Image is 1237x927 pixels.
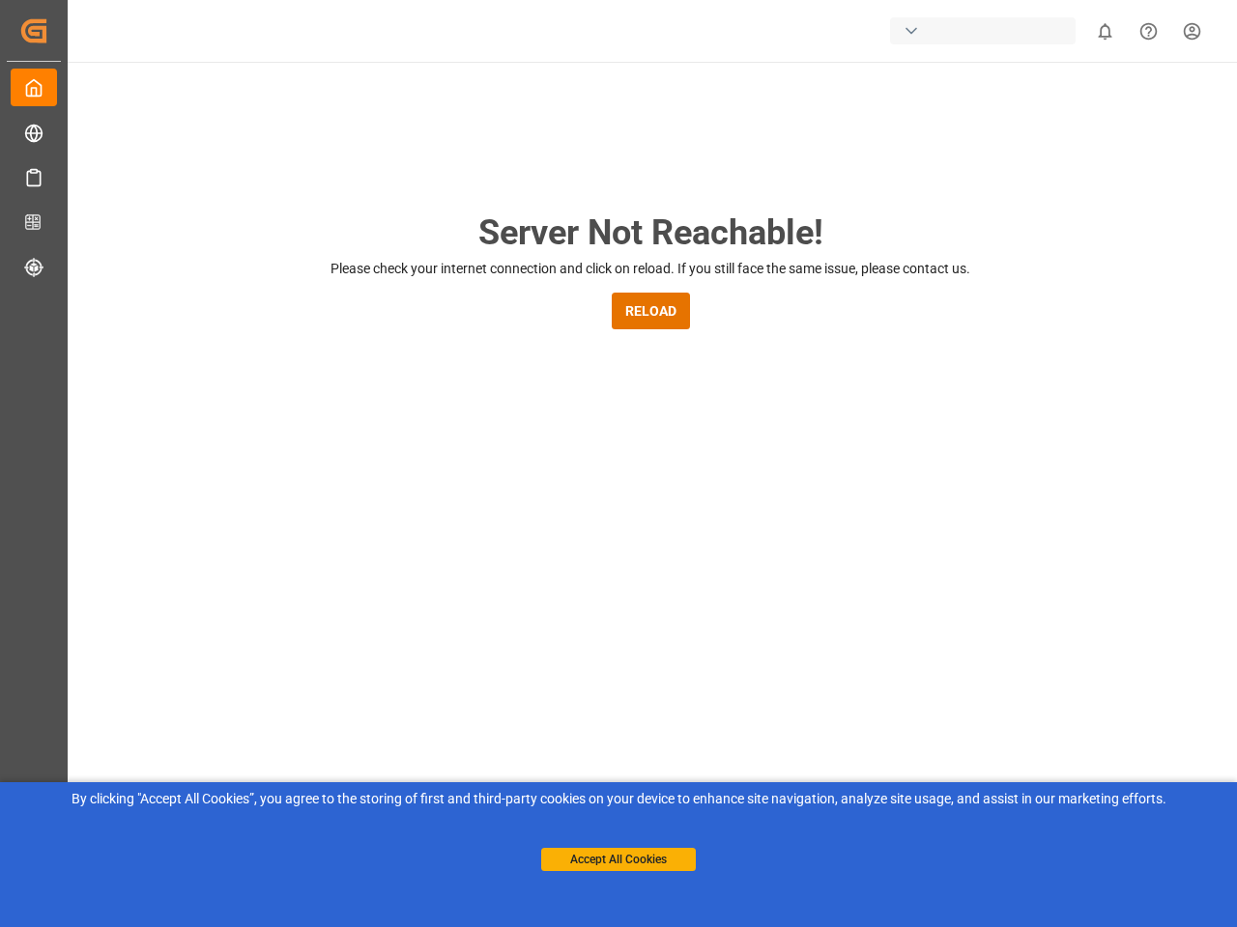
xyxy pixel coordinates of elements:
p: Please check your internet connection and click on reload. If you still face the same issue, plea... [331,259,970,279]
button: show 0 new notifications [1083,10,1127,53]
button: Help Center [1127,10,1170,53]
button: RELOAD [612,293,690,329]
button: Accept All Cookies [541,848,696,871]
h2: Server Not Reachable! [478,207,823,259]
div: By clicking "Accept All Cookies”, you agree to the storing of first and third-party cookies on yo... [14,789,1223,809]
